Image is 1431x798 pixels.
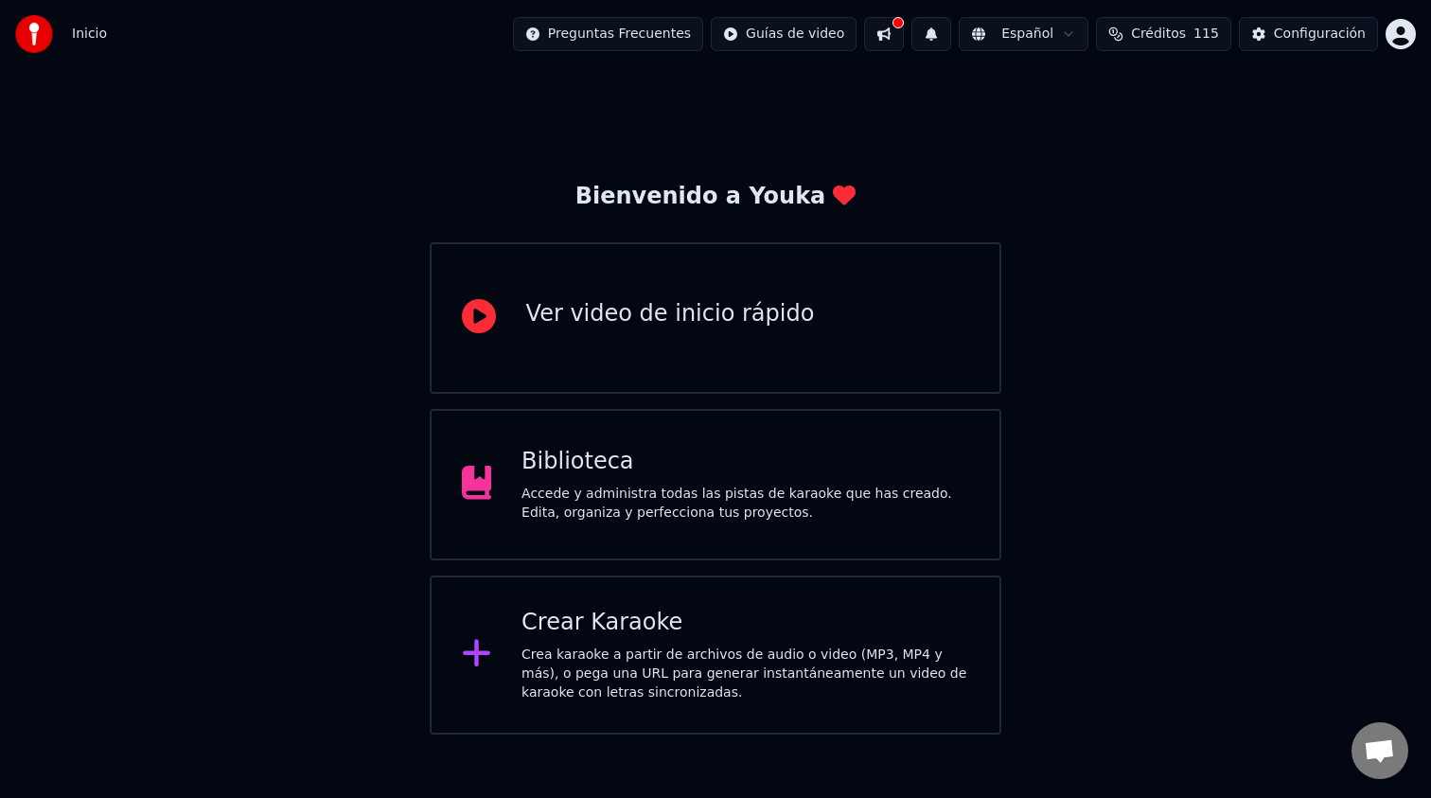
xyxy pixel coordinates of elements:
[1193,25,1219,44] span: 115
[1274,25,1366,44] div: Configuración
[521,485,969,523] div: Accede y administra todas las pistas de karaoke que has creado. Edita, organiza y perfecciona tus...
[526,299,815,329] div: Ver video de inicio rápido
[711,17,857,51] button: Guías de video
[15,15,53,53] img: youka
[1096,17,1231,51] button: Créditos115
[1351,722,1408,779] div: Chat abierto
[575,182,857,212] div: Bienvenido a Youka
[513,17,703,51] button: Preguntas Frecuentes
[72,25,107,44] nav: breadcrumb
[521,646,969,702] div: Crea karaoke a partir de archivos de audio o video (MP3, MP4 y más), o pega una URL para generar ...
[1239,17,1378,51] button: Configuración
[1131,25,1186,44] span: Créditos
[521,608,969,638] div: Crear Karaoke
[72,25,107,44] span: Inicio
[521,447,969,477] div: Biblioteca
